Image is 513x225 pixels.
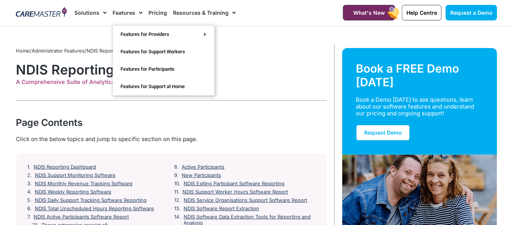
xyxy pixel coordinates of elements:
a: NDIS Weekly Reporting Software [35,189,111,195]
a: NDIS Exiting Participant Software Reporting [184,181,285,187]
a: Active Participants [182,164,225,170]
div: Click on the below topics and jump to specific section on this page. [16,135,327,143]
span: / / [16,48,145,54]
a: NDIS Software Report Extraction [184,206,260,212]
div: Book a Demo [DATE] to ask questions, learn about our software features and understand our pricing... [356,96,474,117]
a: Administrator Features [32,48,85,54]
a: Help Centre [402,5,442,20]
a: NDIS Active Participants Software Report [34,214,129,220]
a: NDIS Support Monitoring Software [35,172,116,178]
a: Features for Support Workers [113,43,214,61]
a: What's New [343,5,395,20]
img: CareMaster Logo [16,7,67,19]
span: NDIS Reporting Software [87,48,145,54]
a: Features for Providers [113,26,214,43]
div: A Comprehensive Suite of Analytical Tools [16,79,327,85]
a: NDIS Daily Support Tracking Software Reporting [35,197,147,203]
span: Request Demo [364,129,402,136]
a: NDIS Reporting Dashboard [34,164,96,170]
div: Page Contents [16,116,327,129]
ul: Features [113,25,215,96]
a: Features for Participants [113,61,214,78]
h1: NDIS Reporting Software [16,62,327,78]
a: NDIS Total Unscheduled Hours Reporting Software [35,206,154,212]
a: Home [16,48,30,54]
span: Help Centre [406,9,437,16]
a: Request Demo [356,124,410,141]
a: New Participants [182,172,221,178]
a: NDIS Monthly Revenue Tracking Software [35,181,133,187]
a: NDIS Support Worker Hours Software Report [183,189,288,195]
span: What's New [353,9,385,16]
div: Book a FREE Demo [DATE] [356,62,484,89]
a: NDIS Service Organisations Support Software Report [184,197,307,203]
a: Features for Support at Home [113,78,214,95]
a: Request a Demo [446,5,497,20]
span: Request a Demo [450,9,493,16]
